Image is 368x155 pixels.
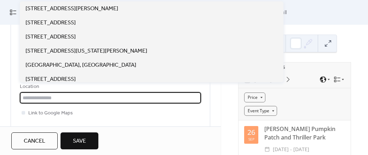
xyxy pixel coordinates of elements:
div: Event color [20,126,76,134]
div: 26 [247,129,255,136]
span: [STREET_ADDRESS] [25,75,76,84]
span: Save [73,137,86,145]
span: [STREET_ADDRESS][US_STATE][PERSON_NAME] [25,47,147,55]
button: Save [61,132,98,149]
a: My Events [4,3,51,22]
div: Sep [248,137,254,141]
span: Cancel [24,137,45,145]
div: Location [20,83,200,91]
span: [DATE] - [DATE] [273,145,309,154]
div: ​ [264,145,270,154]
button: Cancel [11,132,58,149]
span: [STREET_ADDRESS] [25,19,76,27]
span: [STREET_ADDRESS][PERSON_NAME] [25,5,118,13]
div: Upcoming events [238,62,351,71]
span: Link to Google Maps [28,109,73,118]
span: [STREET_ADDRESS] [25,33,76,41]
a: [PERSON_NAME] Pumpkin Patch and Thriller Park [264,125,335,141]
span: [GEOGRAPHIC_DATA], [GEOGRAPHIC_DATA] [25,61,136,70]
